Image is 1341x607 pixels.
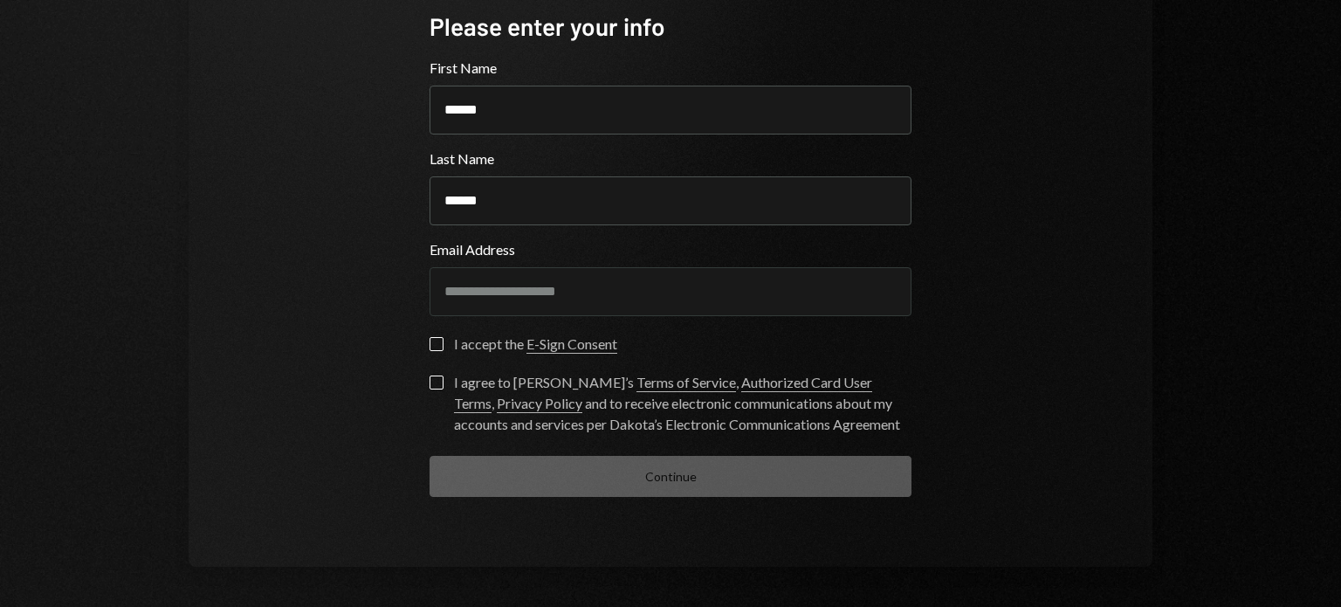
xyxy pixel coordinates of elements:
div: Please enter your info [430,10,911,44]
div: I agree to [PERSON_NAME]’s , , and to receive electronic communications about my accounts and ser... [454,372,911,435]
label: Last Name [430,148,911,169]
label: Email Address [430,239,911,260]
a: Terms of Service [636,374,736,392]
a: E-Sign Consent [526,335,617,354]
button: I agree to [PERSON_NAME]’s Terms of Service, Authorized Card User Terms, Privacy Policy and to re... [430,376,444,390]
label: First Name [430,58,911,79]
a: Authorized Card User Terms [454,374,872,413]
a: Privacy Policy [497,395,582,413]
button: I accept the E-Sign Consent [430,337,444,351]
div: I accept the [454,334,617,355]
